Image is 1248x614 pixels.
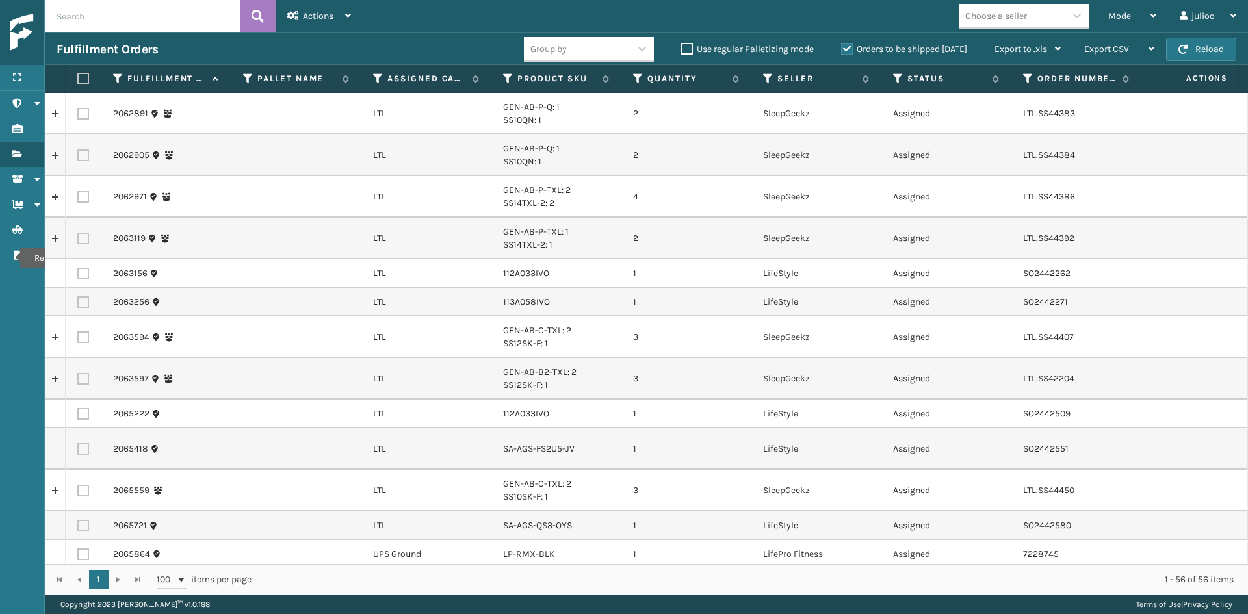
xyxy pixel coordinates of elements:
[1108,10,1131,21] span: Mode
[57,42,158,57] h3: Fulfillment Orders
[517,73,596,84] label: Product SKU
[881,134,1011,176] td: Assigned
[89,570,109,589] a: 1
[621,218,751,259] td: 2
[621,428,751,470] td: 1
[361,259,491,288] td: LTL
[503,185,571,196] a: GEN-AB-P-TXL: 2
[113,296,149,309] a: 2063256
[621,259,751,288] td: 1
[1136,600,1181,609] a: Terms of Use
[361,316,491,358] td: LTL
[361,400,491,428] td: LTL
[1011,511,1141,540] td: SO2442580
[1136,595,1232,614] div: |
[1011,218,1141,259] td: LTL.SS44392
[503,520,572,531] a: SA-AGS-QS3-OYS
[361,511,491,540] td: LTL
[503,548,555,559] a: LP-RMX-BLK
[881,288,1011,316] td: Assigned
[503,101,560,112] a: GEN-AB-P-Q: 1
[113,267,148,280] a: 2063156
[113,149,149,162] a: 2062905
[621,358,751,400] td: 3
[681,44,814,55] label: Use regular Palletizing mode
[1011,400,1141,428] td: SO2442509
[503,478,571,489] a: GEN-AB-C-TXL: 2
[113,372,149,385] a: 2063597
[965,9,1027,23] div: Choose a seller
[361,540,491,569] td: UPS Ground
[270,573,1234,586] div: 1 - 56 of 56 items
[361,134,491,176] td: LTL
[113,519,147,532] a: 2065721
[881,176,1011,218] td: Assigned
[361,470,491,511] td: LTL
[1084,44,1129,55] span: Export CSV
[1011,134,1141,176] td: LTL.SS44384
[1011,288,1141,316] td: SO2442271
[751,93,881,134] td: SleepGeekz
[503,114,541,125] a: SS10QN: 1
[994,44,1047,55] span: Export to .xls
[881,428,1011,470] td: Assigned
[503,491,548,502] a: SS10SK-F: 1
[751,428,881,470] td: LifeStyle
[113,407,149,420] a: 2065222
[113,331,149,344] a: 2063594
[881,511,1011,540] td: Assigned
[503,239,552,250] a: SS14TXL-2: 1
[113,484,149,497] a: 2065559
[503,325,571,336] a: GEN-AB-C-TXL: 2
[751,540,881,569] td: LifePro Fitness
[621,470,751,511] td: 3
[881,218,1011,259] td: Assigned
[777,73,856,84] label: Seller
[503,366,577,377] a: GEN-AB-B2-TXL: 2
[621,176,751,218] td: 4
[503,268,549,279] a: 112A033IVO
[1183,600,1232,609] a: Privacy Policy
[503,338,548,349] a: SS12SK-F: 1
[503,156,541,167] a: SS10QN: 1
[113,107,148,120] a: 2062891
[751,358,881,400] td: SleepGeekz
[60,595,210,614] p: Copyright 2023 [PERSON_NAME]™ v 1.0.188
[1037,73,1116,84] label: Order Number
[751,400,881,428] td: LifeStyle
[503,408,549,419] a: 112A033IVO
[1011,540,1141,569] td: 7228745
[751,316,881,358] td: SleepGeekz
[841,44,967,55] label: Orders to be shipped [DATE]
[621,134,751,176] td: 2
[881,259,1011,288] td: Assigned
[361,176,491,218] td: LTL
[1011,316,1141,358] td: LTL.SS44407
[503,198,554,209] a: SS14TXL-2: 2
[303,10,333,21] span: Actions
[257,73,336,84] label: Pallet Name
[503,143,560,154] a: GEN-AB-P-Q: 1
[751,218,881,259] td: SleepGeekz
[157,570,252,589] span: items per page
[361,218,491,259] td: LTL
[881,540,1011,569] td: Assigned
[530,42,567,56] div: Group by
[1011,176,1141,218] td: LTL.SS44386
[503,226,569,237] a: GEN-AB-P-TXL: 1
[113,442,148,455] a: 2065418
[621,316,751,358] td: 3
[361,93,491,134] td: LTL
[503,379,548,390] a: SS12SK-F: 1
[751,470,881,511] td: SleepGeekz
[621,93,751,134] td: 2
[113,190,147,203] a: 2062971
[1011,428,1141,470] td: SO2442551
[751,511,881,540] td: LifeStyle
[881,470,1011,511] td: Assigned
[621,511,751,540] td: 1
[113,232,146,245] a: 2063119
[1166,38,1236,61] button: Reload
[621,400,751,428] td: 1
[1011,470,1141,511] td: LTL.SS44450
